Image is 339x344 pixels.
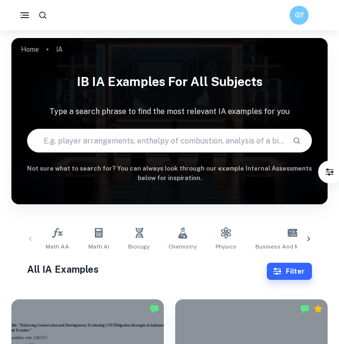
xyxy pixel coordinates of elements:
[289,133,305,149] button: Search
[313,304,323,314] div: Premium
[11,106,328,117] p: Type a search phrase to find the most relevant IA examples for you
[290,6,309,25] button: GY
[169,242,197,251] span: Chemistry
[300,304,310,314] img: Marked
[267,263,312,280] button: Filter
[88,242,109,251] span: Math AI
[216,242,236,251] span: Physics
[150,304,159,314] img: Marked
[46,242,69,251] span: Math AA
[320,162,339,182] button: Filter
[21,43,39,56] a: Home
[128,242,150,251] span: Biology
[28,127,284,154] input: E.g. player arrangements, enthalpy of combustion, analysis of a big city...
[56,44,63,55] p: IA
[294,10,305,20] h6: GY
[11,68,328,95] h1: IB IA examples for all subjects
[255,242,331,251] span: Business and Management
[27,262,266,277] h1: All IA Examples
[11,164,328,183] h6: Not sure what to search for? You can always look through our example Internal Assessments below f...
